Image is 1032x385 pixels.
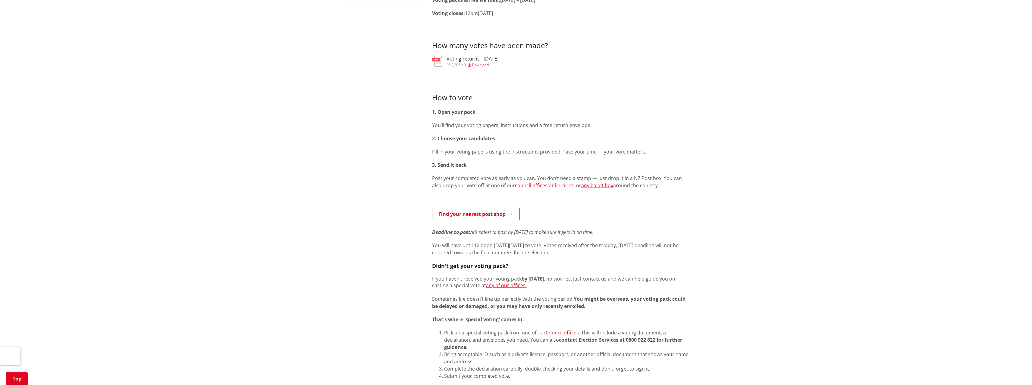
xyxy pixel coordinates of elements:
a: Voting returns - [DATE] pdf,205 KB Download [432,56,499,67]
a: any ballot box [581,182,613,189]
em: Deadline to post: [432,229,472,235]
p: Fill in your voting papers using the instructions provided. Take your time — your vote matters. [432,148,689,155]
span: pdf [447,62,453,67]
span: 12pm[DATE] [465,10,493,17]
strong: contact Election Services at 0800 922 822 for further guidance. [444,337,682,350]
strong: 1. Open your pack [432,109,475,115]
h3: How to vote [432,92,689,102]
a: council offices or libraries [515,182,574,189]
em: It’s safest to post by [DATE] to make sure it gets in on time. [472,229,594,235]
strong: Voting closes: [432,10,465,17]
p: You will have until 12 noon [DATE][DATE] to vote. Votes received after the midday, [DATE] deadlin... [432,242,689,256]
strong: by [DATE] [522,275,544,282]
li: Submit your completed vote. [444,372,689,380]
a: Council offices [546,329,579,336]
h3: How many votes have been made? [432,41,689,50]
h3: Voting returns - [DATE] [447,56,499,62]
strong: That's where 'special voting' comes in: [432,316,524,323]
p: If you haven’t received your voting pack , no worries. Just contact us and we can help guide you ... [432,275,689,289]
a: Find your nearest post shop [432,208,520,220]
strong: 3. Send it back [432,162,467,168]
iframe: Messenger Launcher [1004,360,1026,381]
span: You’ll find your voting papers, instructions and a free return envelope. [432,122,591,129]
span: Download [472,62,489,67]
strong: 2. Choose your candidates [432,135,495,142]
li: Pick up a special voting pack from one of our . This will include a voting document, a declaratio... [444,329,689,351]
li: Bring acceptable ID such as a driver’s licence, passport, or another official document that shows... [444,351,689,365]
strong: Didn't get your voting pack? [432,262,508,269]
li: Complete the declaration carefully, double-checking your details and don’t forget to sign it. [444,365,689,372]
a: Top [6,372,28,385]
strong: You might be overseas, your voting pack could be delayed or damaged, or you may have only recentl... [432,296,685,309]
p: Sometimes life doesn’t line up perfectly with the voting period. [432,295,689,310]
p: Post your completed vote as early as you can. You don’t need a stamp — just drop it in a NZ Post ... [432,175,689,189]
div: , [447,63,499,67]
span: 205 KB [454,62,466,67]
a: any of our offices. [486,282,527,289]
img: document-pdf.svg [432,56,442,67]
